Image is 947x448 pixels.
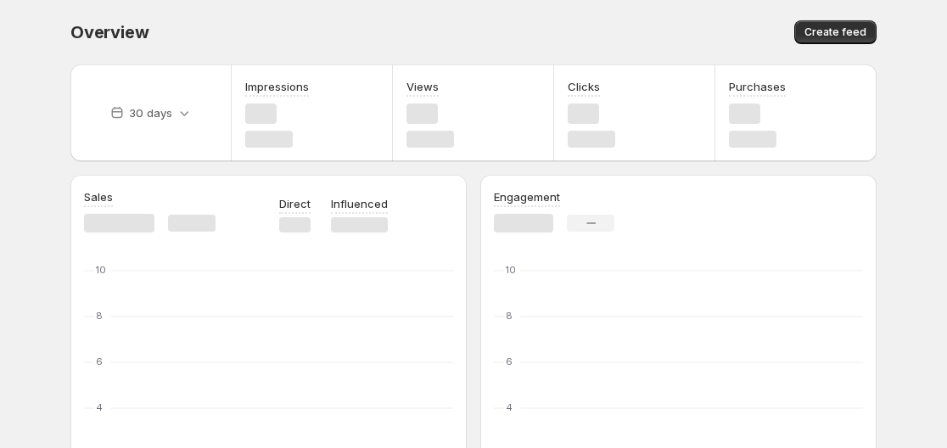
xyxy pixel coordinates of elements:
h3: Clicks [568,78,600,95]
span: Overview [70,22,148,42]
span: Create feed [804,25,866,39]
text: 6 [506,356,513,367]
p: Influenced [331,195,388,212]
h3: Sales [84,188,113,205]
h3: Impressions [245,78,309,95]
text: 6 [96,356,103,367]
text: 8 [96,310,103,322]
h3: Engagement [494,188,560,205]
text: 10 [506,264,516,276]
h3: Views [406,78,439,95]
p: 30 days [129,104,172,121]
h3: Purchases [729,78,786,95]
text: 8 [506,310,513,322]
text: 4 [506,401,513,413]
p: Direct [279,195,311,212]
button: Create feed [794,20,877,44]
text: 10 [96,264,106,276]
text: 4 [96,401,103,413]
